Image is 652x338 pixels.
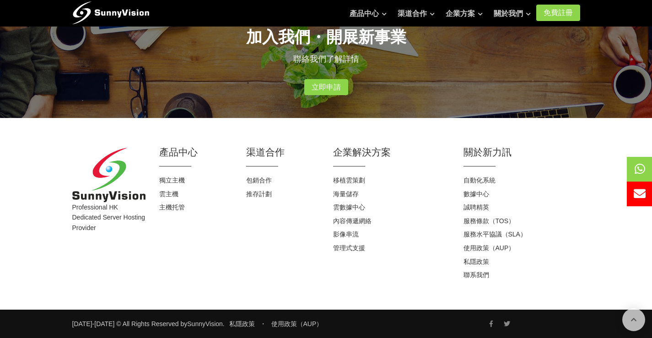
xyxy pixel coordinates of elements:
a: 影像串流 [333,231,359,238]
span: ・ [260,320,266,327]
a: SunnyVision [187,320,223,327]
h2: 加入我們・開展新事業 [72,26,580,48]
a: 私隱政策 [463,258,489,265]
div: Professional HK Dedicated Server Hosting Provider [65,148,152,282]
p: 聯絡我們了解詳情 [72,53,580,65]
a: 服務條款（TOS） [463,217,515,225]
a: 產品中心 [350,5,387,23]
h2: 企業解決方案 [333,145,450,159]
a: 內容傳遞網絡 [333,217,372,225]
h2: 關於新力訊 [463,145,580,159]
a: 雲主機 [159,190,178,198]
img: SunnyVision Limited [72,148,145,202]
a: 包銷合作 [246,177,272,184]
a: 關於我們 [494,5,531,23]
a: 數據中心 [463,190,489,198]
small: [DATE]-[DATE] © All Rights Reserved by . [72,319,225,329]
a: 聯系我們 [463,271,489,279]
a: 管理式支援 [333,244,365,252]
a: 海量儲存 [333,190,359,198]
a: 誠聘精英 [463,204,489,211]
a: 移植雲策劃 [333,177,365,184]
h2: 產品中心 [159,145,232,159]
a: 主機托管 [159,204,185,211]
a: 私隱政策 [229,320,255,327]
a: 獨立主機 [159,177,185,184]
a: 雲數據中心 [333,204,365,211]
h2: 渠道合作 [246,145,319,159]
a: 使用政策（AUP） [271,320,323,327]
a: 推存計劃 [246,190,272,198]
a: 自動化系統 [463,177,496,184]
a: 渠道合作 [398,5,435,23]
a: 立即申請 [304,79,348,96]
a: 服務水平協議（SLA） [463,231,527,238]
a: 企業方案 [446,5,483,23]
a: 免費註冊 [536,5,580,21]
a: 使用政策（AUP） [463,244,515,252]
